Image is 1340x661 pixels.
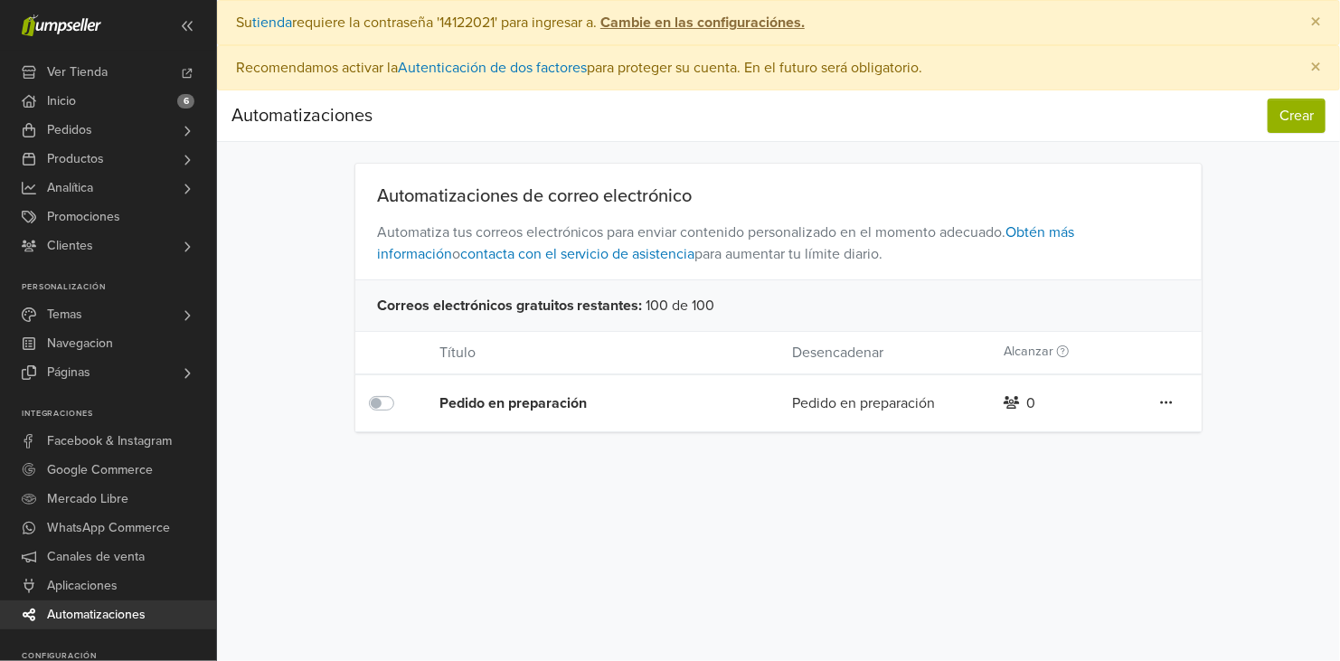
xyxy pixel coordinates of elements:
[47,58,108,87] span: Ver Tienda
[47,571,118,600] span: Aplicaciones
[47,485,128,514] span: Mercado Libre
[460,245,695,263] a: contacta con el servicio de asistencia
[47,116,92,145] span: Pedidos
[47,231,93,260] span: Clientes
[47,514,170,543] span: WhatsApp Commerce
[1027,392,1036,414] div: 0
[47,203,120,231] span: Promociones
[47,427,172,456] span: Facebook & Instagram
[377,295,643,316] span: Correos electrónicos gratuitos restantes :
[231,98,373,134] div: Automatizaciones
[779,392,990,414] div: Pedido en preparación
[22,282,216,293] p: Personalización
[1004,342,1069,362] label: Alcanzar
[47,174,93,203] span: Analítica
[600,14,805,32] strong: Cambie en las configuraciónes.
[177,94,194,109] span: 6
[252,14,292,32] a: tienda
[1292,1,1339,44] button: Close
[47,87,76,116] span: Inicio
[1268,99,1326,133] button: Crear
[47,456,153,485] span: Google Commerce
[398,59,587,77] a: Autenticación de dos factores
[47,358,90,387] span: Páginas
[597,14,805,32] a: Cambie en las configuraciónes.
[355,207,1203,279] span: Automatiza tus correos electrónicos para enviar contenido personalizado en el momento adecuado. o...
[47,329,113,358] span: Navegacion
[439,392,722,414] div: Pedido en preparación
[47,543,145,571] span: Canales de venta
[1292,46,1339,90] button: Close
[426,342,779,364] div: Título
[22,409,216,420] p: Integraciones
[47,145,104,174] span: Productos
[217,45,1340,90] div: Recomendamos activar la para proteger su cuenta. En el futuro será obligatorio.
[355,185,1203,207] div: Automatizaciones de correo electrónico
[355,279,1203,331] div: 100 de 100
[1310,9,1321,35] span: ×
[1310,54,1321,80] span: ×
[779,342,990,364] div: Desencadenar
[47,300,82,329] span: Temas
[47,600,146,629] span: Automatizaciones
